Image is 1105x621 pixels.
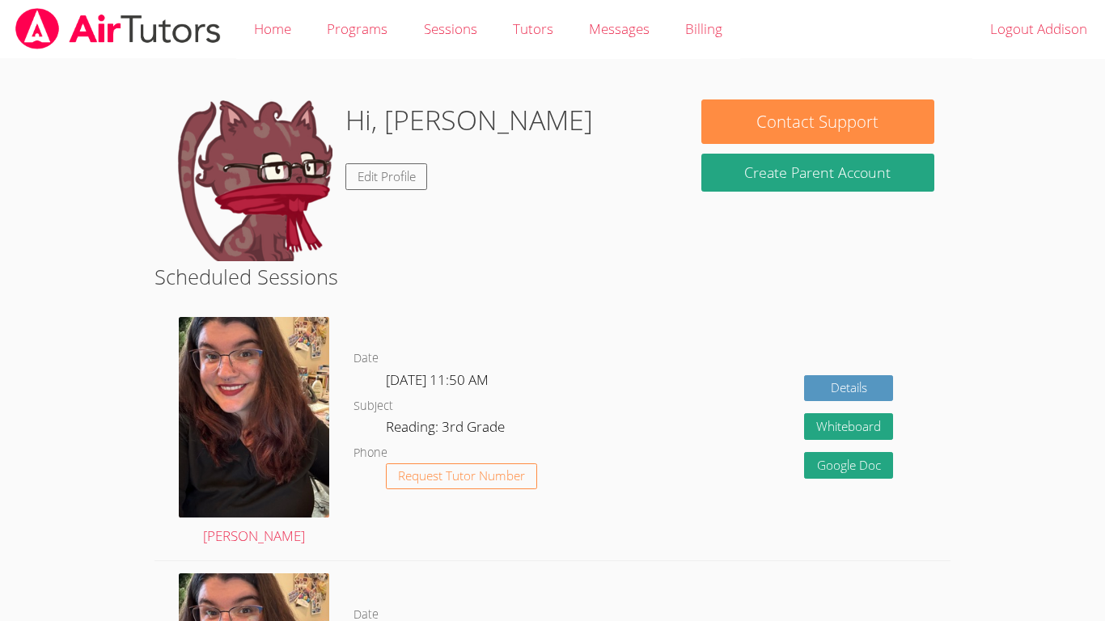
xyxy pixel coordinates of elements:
[386,463,537,490] button: Request Tutor Number
[386,416,508,443] dd: Reading: 3rd Grade
[804,452,893,479] a: Google Doc
[386,370,489,389] span: [DATE] 11:50 AM
[398,470,525,482] span: Request Tutor Number
[171,99,332,261] img: default.png
[155,261,950,292] h2: Scheduled Sessions
[354,396,393,416] dt: Subject
[354,443,387,463] dt: Phone
[804,413,893,440] button: Whiteboard
[804,375,893,402] a: Details
[589,19,650,38] span: Messages
[179,317,329,517] img: IMG_7509.jpeg
[354,349,379,369] dt: Date
[345,99,593,141] h1: Hi, [PERSON_NAME]
[14,8,222,49] img: airtutors_banner-c4298cdbf04f3fff15de1276eac7730deb9818008684d7c2e4769d2f7ddbe033.png
[345,163,428,190] a: Edit Profile
[701,154,934,192] button: Create Parent Account
[701,99,934,144] button: Contact Support
[179,317,329,548] a: [PERSON_NAME]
